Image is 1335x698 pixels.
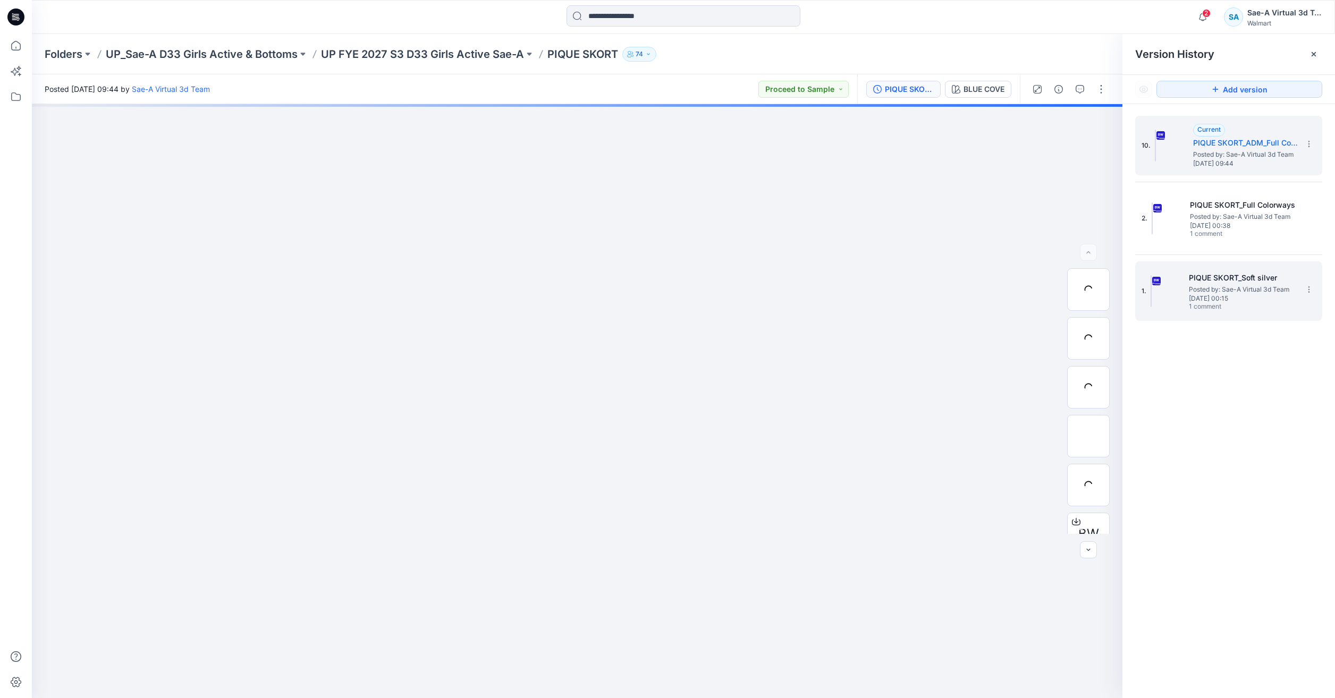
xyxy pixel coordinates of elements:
[132,84,210,93] a: Sae-A Virtual 3d Team
[321,47,524,62] a: UP FYE 2027 S3 D33 Girls Active Sae-A
[1189,303,1263,311] span: 1 comment
[1189,271,1295,284] h5: PIQUE SKORT_Soft silver
[1151,275,1152,307] img: PIQUE SKORT_Soft silver
[1142,286,1146,296] span: 1.
[1142,214,1147,223] span: 2.
[1193,149,1299,160] span: Posted by: Sae-A Virtual 3d Team
[45,47,82,62] a: Folders
[866,81,941,98] button: PIQUE SKORT_ADM_Full Colorways_Update
[1190,222,1296,229] span: [DATE] 00:38
[1156,81,1322,98] button: Add version
[1189,284,1295,295] span: Posted by: Sae-A Virtual 3d Team
[45,83,210,95] span: Posted [DATE] 09:44 by
[636,48,643,60] p: 74
[945,81,1011,98] button: BLUE COVE
[1193,137,1299,149] h5: PIQUE SKORT_ADM_Full Colorways_Update
[547,47,618,62] p: PIQUE SKORT
[1193,160,1299,167] span: [DATE] 09:44
[1247,19,1322,27] div: Walmart
[1135,48,1214,61] span: Version History
[1190,211,1296,222] span: Posted by: Sae-A Virtual 3d Team
[1202,9,1211,18] span: 2
[1050,81,1067,98] button: Details
[1190,199,1296,211] h5: PIQUE SKORT_Full Colorways
[622,47,656,62] button: 74
[1155,130,1156,161] img: PIQUE SKORT_ADM_Full Colorways_Update
[106,47,298,62] a: UP_Sae-A D33 Girls Active & Bottoms
[1224,7,1243,27] div: SA
[964,83,1004,95] div: BLUE COVE
[1189,295,1295,302] span: [DATE] 00:15
[1247,6,1322,19] div: Sae-A Virtual 3d Team
[1078,524,1099,543] span: BW
[1142,141,1151,150] span: 10.
[1309,50,1318,58] button: Close
[885,83,934,95] div: PIQUE SKORT_ADM_Full Colorways_Update
[1197,125,1221,133] span: Current
[1135,81,1152,98] button: Show Hidden Versions
[1190,230,1264,239] span: 1 comment
[1152,202,1153,234] img: PIQUE SKORT_Full Colorways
